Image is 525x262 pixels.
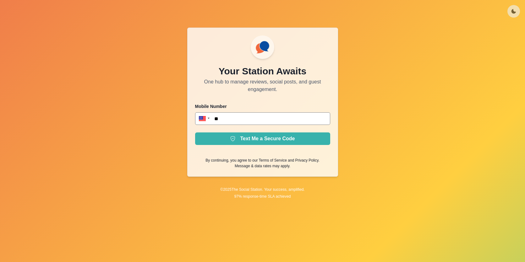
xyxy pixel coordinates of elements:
[507,5,520,18] button: Toggle Mode
[195,112,211,125] div: United States: + 1
[295,158,319,163] a: Privacy Policy
[195,103,330,110] p: Mobile Number
[253,38,272,56] img: ssLogoSVG.f144a2481ffb055bcdd00c89108cbcb7.svg
[235,163,290,169] p: Message & data rates may apply.
[205,158,319,163] p: By continuing, you agree to our and .
[195,132,330,145] button: Text Me a Secure Code
[195,78,330,93] p: One hub to manage reviews, social posts, and guest engagement.
[259,158,287,163] a: Terms of Service
[219,64,306,78] p: Your Station Awaits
